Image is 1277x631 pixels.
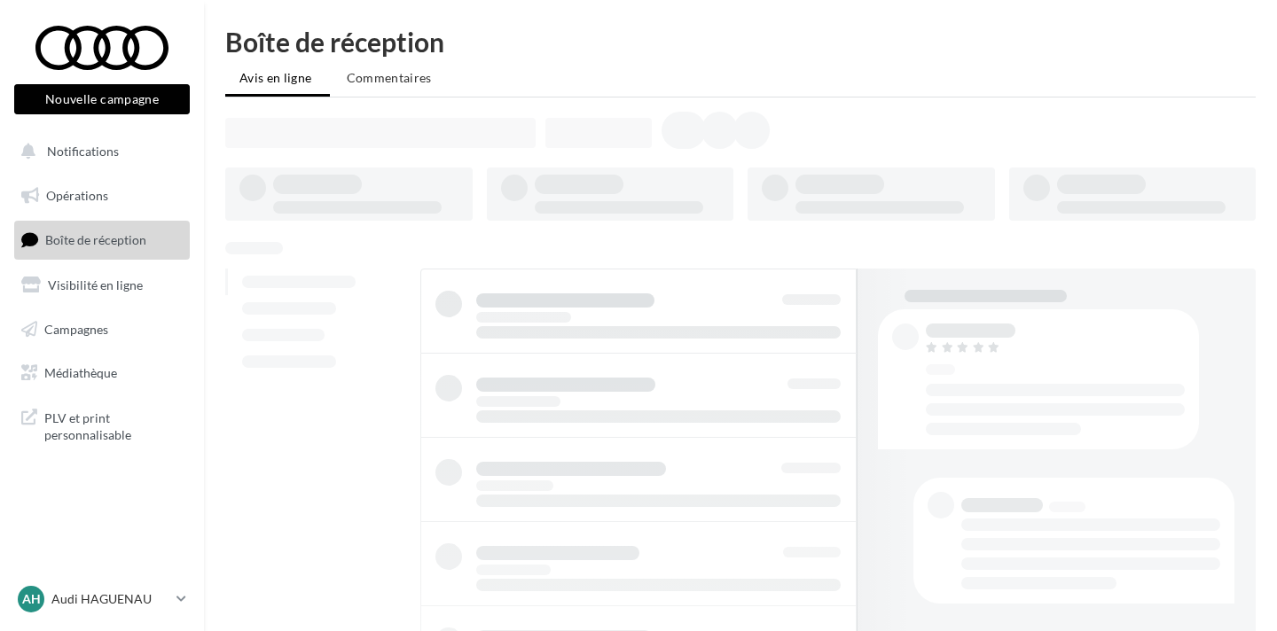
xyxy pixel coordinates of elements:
button: Notifications [11,133,186,170]
span: Visibilité en ligne [48,277,143,292]
a: Visibilité en ligne [11,267,193,304]
span: Campagnes [44,321,108,336]
span: Notifications [47,144,119,159]
div: Boîte de réception [225,28,1256,55]
a: AH Audi HAGUENAU [14,582,190,616]
a: Opérations [11,177,193,214]
p: Audi HAGUENAU [51,590,169,608]
span: PLV et print personnalisable [44,406,183,444]
a: Campagnes [11,311,193,348]
button: Nouvelle campagne [14,84,190,114]
span: Opérations [46,188,108,203]
span: Médiathèque [44,365,117,380]
span: Boîte de réception [45,232,146,247]
a: Boîte de réception [11,221,193,259]
a: Médiathèque [11,354,193,392]
a: PLV et print personnalisable [11,399,193,451]
span: Commentaires [347,70,432,85]
span: AH [22,590,41,608]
